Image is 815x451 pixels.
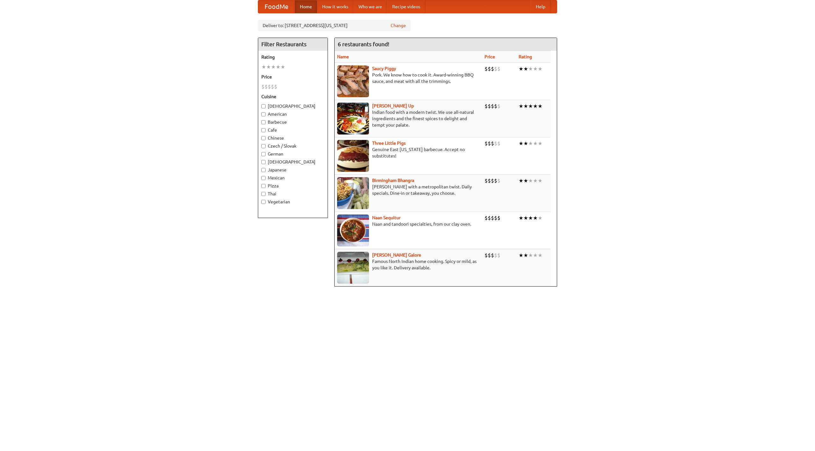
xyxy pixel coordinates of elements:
[519,252,523,259] li: ★
[271,83,274,90] li: $
[372,66,396,71] a: Saucy Piggy
[488,252,491,259] li: $
[494,103,497,110] li: $
[337,72,479,84] p: Pork. We know how to cook it. Award-winning BBQ sauce, and meat with all the trimmings.
[494,177,497,184] li: $
[261,112,266,116] input: American
[261,93,324,100] h5: Cuisine
[353,0,387,13] a: Who we are
[491,252,494,259] li: $
[387,0,425,13] a: Recipe videos
[519,103,523,110] li: ★
[261,103,324,109] label: [DEMOGRAPHIC_DATA]
[488,65,491,72] li: $
[519,140,523,147] li: ★
[497,252,500,259] li: $
[261,143,324,149] label: Czech / Slovak
[265,83,268,90] li: $
[261,191,324,197] label: Thai
[261,83,265,90] li: $
[295,0,317,13] a: Home
[261,136,266,140] input: Chinese
[533,103,538,110] li: ★
[372,141,406,146] b: Three Little Pigs
[519,215,523,222] li: ★
[485,65,488,72] li: $
[280,63,285,70] li: ★
[519,177,523,184] li: ★
[488,103,491,110] li: $
[538,252,542,259] li: ★
[491,177,494,184] li: $
[261,199,324,205] label: Vegetarian
[261,152,266,156] input: German
[533,215,538,222] li: ★
[337,54,349,59] a: Name
[391,22,406,29] a: Change
[372,215,400,220] a: Naan Sequitur
[485,54,495,59] a: Price
[491,65,494,72] li: $
[538,215,542,222] li: ★
[528,177,533,184] li: ★
[497,65,500,72] li: $
[372,103,414,108] a: [PERSON_NAME] Up
[523,140,528,147] li: ★
[488,177,491,184] li: $
[372,178,414,183] b: Birmingham Bhangra
[258,20,411,31] div: Deliver to: [STREET_ADDRESS][US_STATE]
[271,63,276,70] li: ★
[494,252,497,259] li: $
[485,215,488,222] li: $
[494,215,497,222] li: $
[497,140,500,147] li: $
[523,103,528,110] li: ★
[523,177,528,184] li: ★
[268,83,271,90] li: $
[261,135,324,141] label: Chinese
[485,103,488,110] li: $
[538,177,542,184] li: ★
[261,119,324,125] label: Barbecue
[372,252,421,258] a: [PERSON_NAME] Galore
[528,65,533,72] li: ★
[533,252,538,259] li: ★
[528,252,533,259] li: ★
[261,127,324,133] label: Cafe
[337,103,369,135] img: curryup.jpg
[531,0,550,13] a: Help
[317,0,353,13] a: How it works
[261,120,266,124] input: Barbecue
[261,184,266,188] input: Pizza
[491,140,494,147] li: $
[261,104,266,108] input: [DEMOGRAPHIC_DATA]
[491,103,494,110] li: $
[261,183,324,189] label: Pizza
[523,252,528,259] li: ★
[533,177,538,184] li: ★
[261,192,266,196] input: Thai
[261,200,266,204] input: Vegetarian
[261,175,324,181] label: Mexican
[337,177,369,209] img: bhangra.jpg
[337,65,369,97] img: saucy.jpg
[258,38,328,51] h4: Filter Restaurants
[538,140,542,147] li: ★
[261,151,324,157] label: German
[337,109,479,128] p: Indian food with a modern twist. We use all-natural ingredients and the finest spices to delight ...
[261,111,324,117] label: American
[485,252,488,259] li: $
[538,103,542,110] li: ★
[337,258,479,271] p: Famous North Indian home cooking. Spicy or mild, as you like it. Delivery available.
[485,140,488,147] li: $
[337,221,479,227] p: Naan and tandoori specialties, from our clay oven.
[337,140,369,172] img: littlepigs.jpg
[337,252,369,284] img: currygalore.jpg
[261,159,324,165] label: [DEMOGRAPHIC_DATA]
[497,103,500,110] li: $
[266,63,271,70] li: ★
[258,0,295,13] a: FoodMe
